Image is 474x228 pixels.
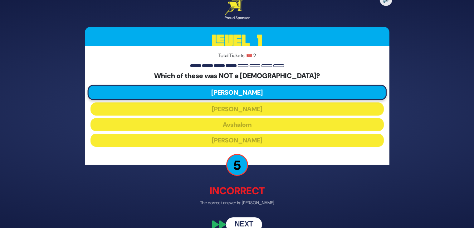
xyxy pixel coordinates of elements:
[90,118,384,131] button: Avshalom
[226,154,248,176] p: 5
[85,27,389,55] h3: Level 1
[90,134,384,147] button: [PERSON_NAME]
[225,15,250,21] div: Proud Sponsor
[87,85,387,100] button: [PERSON_NAME]
[90,72,384,80] h5: Which of these was NOT a [DEMOGRAPHIC_DATA]?
[85,200,389,206] p: The correct answer is: [PERSON_NAME]
[90,102,384,116] button: [PERSON_NAME]
[85,183,389,198] p: Incorrect
[90,52,384,59] p: Total Tickets: 🎟️ 2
